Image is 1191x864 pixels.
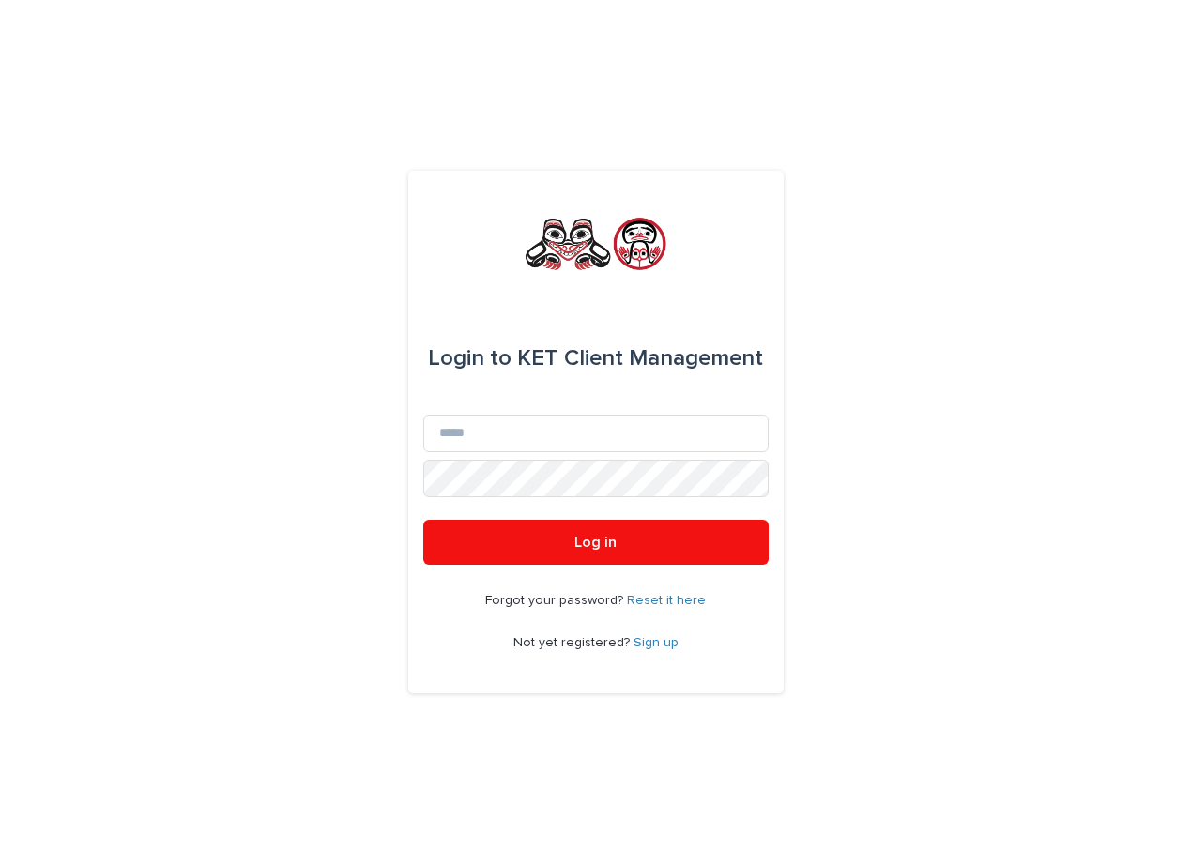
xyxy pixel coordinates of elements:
[485,594,627,607] span: Forgot your password?
[523,216,667,272] img: rNyI97lYS1uoOg9yXW8k
[428,347,512,370] span: Login to
[627,594,706,607] a: Reset it here
[513,636,634,649] span: Not yet registered?
[428,332,763,385] div: KET Client Management
[423,520,769,565] button: Log in
[634,636,679,649] a: Sign up
[574,535,617,550] span: Log in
